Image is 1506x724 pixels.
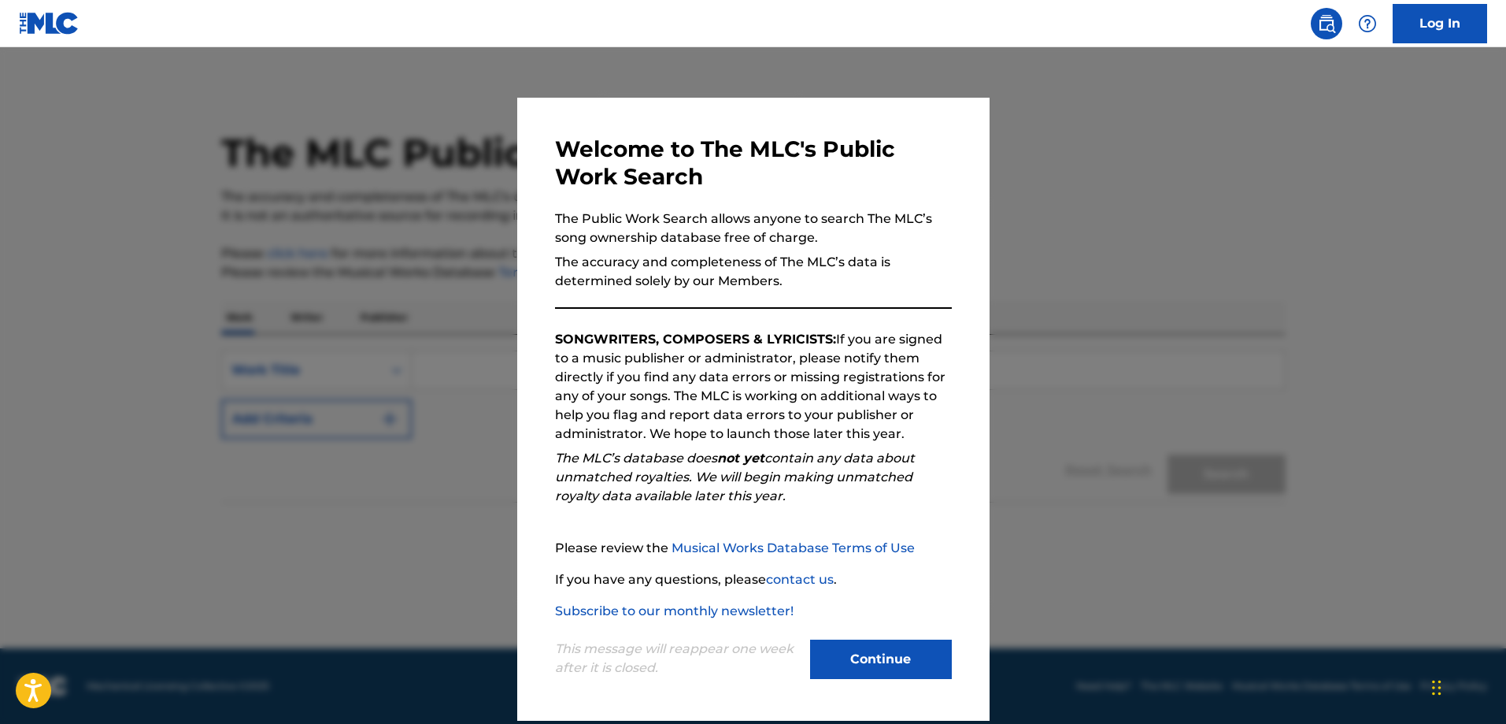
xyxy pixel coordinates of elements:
[1317,14,1336,33] img: search
[1311,8,1342,39] a: Public Search
[672,540,915,555] a: Musical Works Database Terms of Use
[555,603,794,618] a: Subscribe to our monthly newsletter!
[555,332,836,347] strong: SONGWRITERS, COMPOSERS & LYRICISTS:
[1432,664,1441,711] div: Drag
[555,640,801,678] p: This message will reappear one week after it is closed.
[717,451,764,466] strong: not yet
[555,210,952,247] p: The Public Work Search allows anyone to search The MLC’s song ownership database free of charge.
[555,539,952,558] p: Please review the
[1358,14,1377,33] img: help
[1393,4,1487,43] a: Log In
[555,136,952,191] h3: Welcome to The MLC's Public Work Search
[555,570,952,589] p: If you have any questions, please .
[1352,8,1383,39] div: Help
[766,572,834,587] a: contact us
[810,640,952,679] button: Continue
[19,12,80,35] img: MLC Logo
[1427,648,1506,724] iframe: Chat Widget
[555,330,952,444] p: If you are signed to a music publisher or administrator, please notify them directly if you find ...
[555,253,952,291] p: The accuracy and completeness of The MLC’s data is determined solely by our Members.
[555,451,915,503] em: The MLC’s database does contain any data about unmatched royalties. We will begin making unmatche...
